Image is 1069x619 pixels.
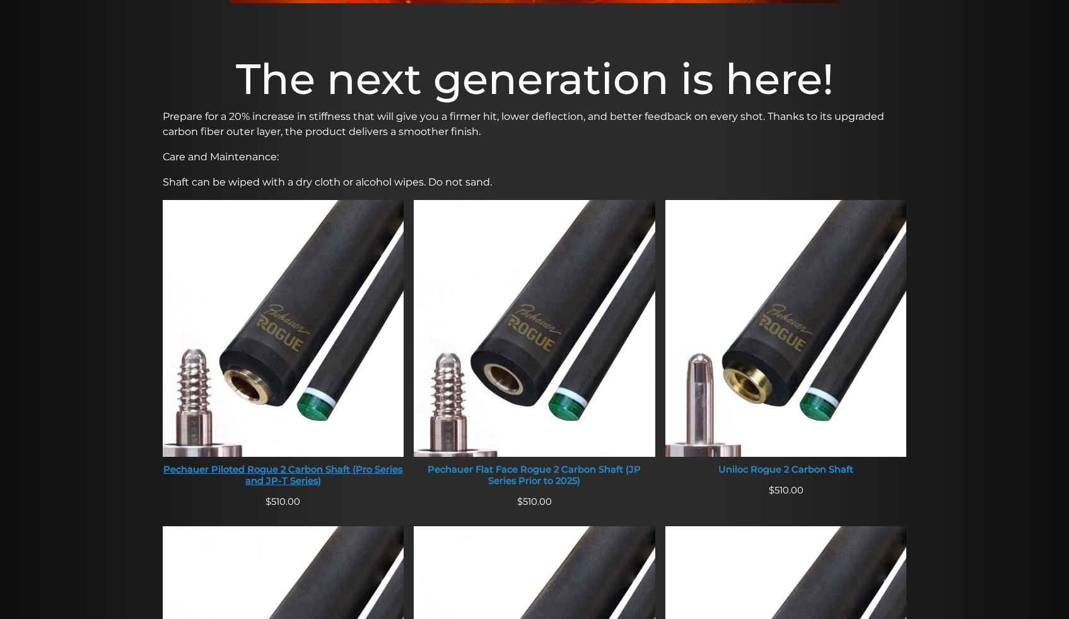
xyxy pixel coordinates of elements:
[665,200,907,457] img: Uniloc Rogue 2 Carbon Shaft
[665,200,907,483] a: Uniloc Rogue 2 Carbon Shaft Uniloc Rogue 2 Carbon Shaft
[665,464,907,476] div: Uniloc Rogue 2 Carbon Shaft
[163,175,907,190] p: Shaft can be wiped with a dry cloth or alcohol wipes. Do not sand.
[517,496,523,507] span: $
[266,496,300,507] span: 510.00
[769,485,774,496] span: $
[163,200,404,495] a: Pechauer Piloted Rogue 2 Carbon Shaft (Pro Series and JP-T Series) Pechauer Piloted Rogue 2 Carbo...
[163,109,907,139] p: Prepare for a 20% increase in stiffness that will give you a firmer hit, lower deflection, and be...
[414,200,655,495] a: Pechauer Flat Face Rogue 2 Carbon Shaft (JP Series Prior to 2025) Pechauer Flat Face Rogue 2 Carb...
[769,485,803,496] span: 510.00
[163,150,907,165] p: Care and Maintenance:
[163,464,404,486] div: Pechauer Piloted Rogue 2 Carbon Shaft (Pro Series and JP-T Series)
[163,200,404,457] img: Pechauer Piloted Rogue 2 Carbon Shaft (Pro Series and JP-T Series)
[414,200,655,457] img: Pechauer Flat Face Rogue 2 Carbon Shaft (JP Series Prior to 2025)
[163,54,907,104] h1: The next generation is here!
[414,464,655,486] div: Pechauer Flat Face Rogue 2 Carbon Shaft (JP Series Prior to 2025)
[517,496,552,507] span: 510.00
[266,496,271,507] span: $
